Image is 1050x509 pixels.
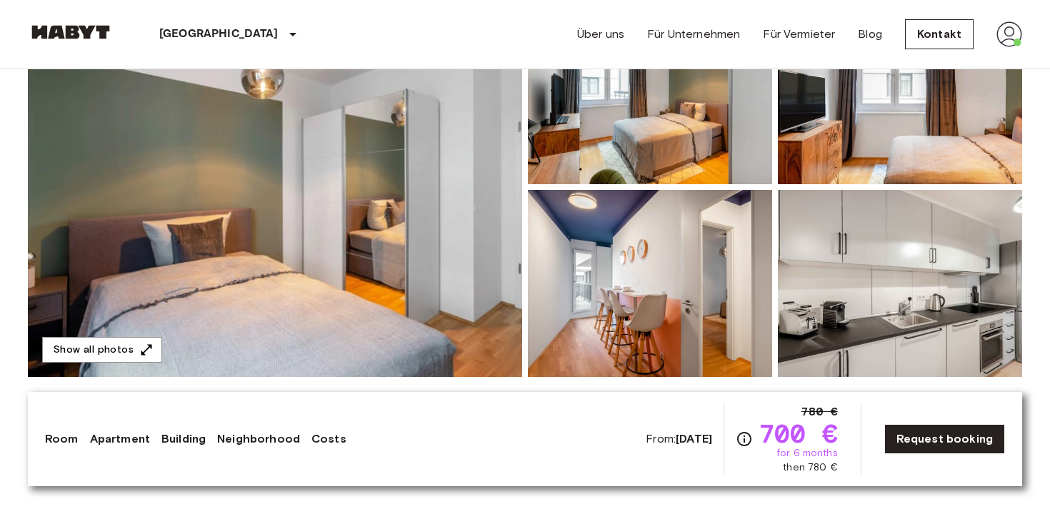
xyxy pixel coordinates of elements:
a: Room [45,430,79,448]
a: Costs [311,430,346,448]
span: From: [646,431,712,447]
p: [GEOGRAPHIC_DATA] [159,26,279,43]
span: 780 € [801,403,838,420]
a: Apartment [90,430,150,448]
a: Blog [858,26,882,43]
a: Kontakt [905,19,974,49]
b: [DATE] [676,432,712,445]
span: for 6 months [776,446,838,460]
a: Building [161,430,206,448]
a: Für Unternehmen [647,26,740,43]
img: Picture of unit DE-01-003-001-01HF [528,190,772,377]
span: then 780 € [783,460,838,475]
span: 700 € [759,420,838,446]
img: Picture of unit DE-01-003-001-01HF [778,190,1022,377]
img: avatar [996,21,1022,47]
a: Neighborhood [217,430,300,448]
svg: Check cost overview for full price breakdown. Please note that discounts apply to new joiners onl... [736,430,753,448]
a: Request booking [884,424,1005,454]
a: Für Vermieter [763,26,835,43]
a: Über uns [577,26,624,43]
button: Show all photos [42,337,162,363]
img: Habyt [28,25,114,39]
